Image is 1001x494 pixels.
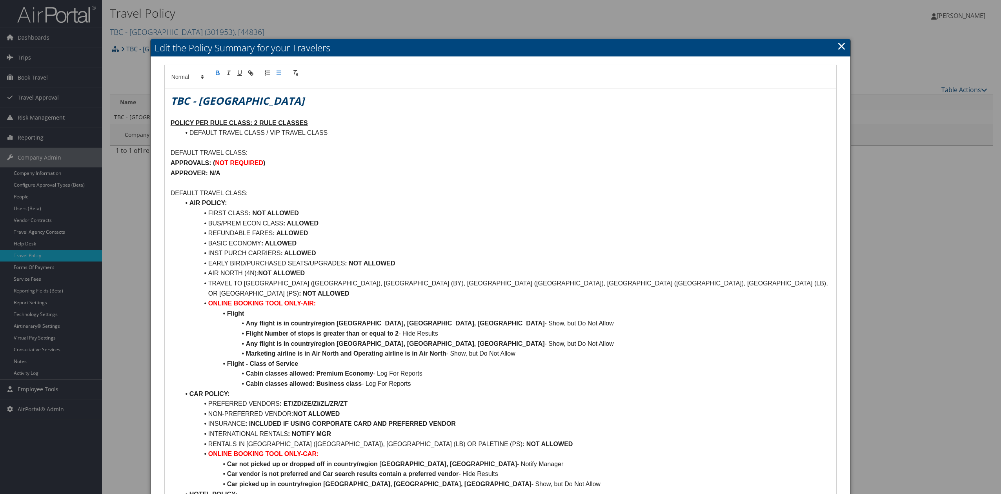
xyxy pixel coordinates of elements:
strong: : NOT ALLOWED [345,260,395,267]
strong: APPROVER: N/A [171,170,220,176]
strong: AIR POLICY: [189,200,227,206]
strong: : ET/ZD/ZE/ZI/ZL/ZR/ZT [280,400,348,407]
a: Close [837,38,846,54]
strong: APPROVALS: ( [171,160,215,166]
li: BUS/PREM ECON CLASS [180,218,830,229]
li: AIR NORTH (4N): [180,268,830,278]
li: - Show, but Do Not Allow [180,339,830,349]
strong: Car not picked up or dropped off in country/region [GEOGRAPHIC_DATA], [GEOGRAPHIC_DATA] [227,461,517,467]
li: - Hide Results [180,469,830,479]
strong: NOT REQUIRED [215,160,263,166]
li: RENTALS IN [GEOGRAPHIC_DATA] ([GEOGRAPHIC_DATA]), [GEOGRAPHIC_DATA] (LB) OR PALETINE (PS) [180,439,830,449]
strong: : ALLOWED [283,220,318,227]
strong: : NOT ALLOWED [522,441,573,447]
strong: Flight Number of stops is greater than or equal to 2 [246,330,399,337]
li: - Log For Reports [180,369,830,379]
strong: Car picked up in country/region [GEOGRAPHIC_DATA], [GEOGRAPHIC_DATA], [GEOGRAPHIC_DATA] [227,481,531,487]
strong: : NOT ALLOWED [299,290,349,297]
strong: : NOT ALLOWED [249,210,299,216]
li: INST PURCH CARRIERS [180,248,830,258]
strong: ONLINE BOOKING TOOL ONLY-CAR: [208,450,319,457]
strong: Flight [227,310,244,317]
strong: Any flight is in country/region [GEOGRAPHIC_DATA], [GEOGRAPHIC_DATA], [GEOGRAPHIC_DATA] [246,320,545,327]
li: - Log For Reports [180,379,830,389]
strong: ) [263,160,265,166]
li: EARLY BIRD/PURCHASED SEATS/UPGRADES [180,258,830,269]
strong: Car vendor is not preferred and Car search results contain a preferred vendor [227,470,459,477]
li: FIRST CLASS [180,208,830,218]
u: POLICY PER RULE CLASS: 2 RULE CLASSES [171,120,308,126]
p: DEFAULT TRAVEL CLASS: [171,148,830,158]
li: INTERNATIONAL RENTALS [180,429,830,439]
strong: : ALLOWED [280,250,316,256]
strong: : [273,230,275,236]
li: PREFERRED VENDORS [180,399,830,409]
li: - Show, but Do Not Allow [180,318,830,329]
strong: NOT ALLOWED [258,270,305,276]
strong: ALLOWED [276,230,308,236]
li: TRAVEL TO [GEOGRAPHIC_DATA] ([GEOGRAPHIC_DATA]), [GEOGRAPHIC_DATA] (BY), [GEOGRAPHIC_DATA] ([GEOG... [180,278,830,298]
li: - Show, but Do Not Allow [180,349,830,359]
h2: Edit the Policy Summary for your Travelers [151,39,850,56]
strong: : INCLUDED IF USING CORPORATE CARD AND PREFERRED VENDOR [245,420,456,427]
strong: Flight - Class of Service [227,360,298,367]
li: - Notify Manager [180,459,830,469]
li: REFUNDABLE FARES [180,228,830,238]
li: INSURANCE [180,419,830,429]
strong: ONLINE BOOKING TOOL ONLY-AIR: [208,300,316,307]
li: - Hide Results [180,329,830,339]
strong: Cabin classes allowed: Business class [246,380,362,387]
strong: Marketing airline is in Air North and Operating airline is in Air North [246,350,446,357]
p: DEFAULT TRAVEL CLASS: [171,188,830,198]
strong: CAR POLICY: [189,390,230,397]
li: BASIC ECONOMY [180,238,830,249]
li: - Show, but Do Not Allow [180,479,830,489]
strong: : NOTIFY MGR [288,430,331,437]
strong: NOT ALLOWED [293,410,340,417]
strong: : ALLOWED [261,240,297,247]
strong: Any flight is in country/region [GEOGRAPHIC_DATA], [GEOGRAPHIC_DATA], [GEOGRAPHIC_DATA] [246,340,545,347]
em: TBC - [GEOGRAPHIC_DATA] [171,94,304,108]
li: DEFAULT TRAVEL CLASS / VIP TRAVEL CLASS [180,128,830,138]
strong: Cabin classes allowed: Premium Economy [246,370,373,377]
li: NON-PREFERRED VENDOR: [180,409,830,419]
